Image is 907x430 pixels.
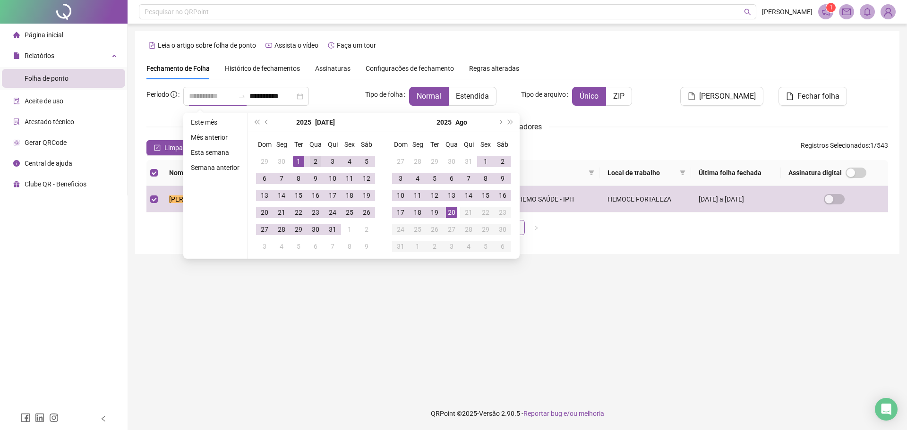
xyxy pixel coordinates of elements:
[875,398,898,421] div: Open Intercom Messenger
[443,153,460,170] td: 2025-07-30
[341,187,358,204] td: 2025-07-18
[293,224,304,235] div: 29
[842,8,851,16] span: mail
[310,156,321,167] div: 2
[477,204,494,221] td: 2025-08-22
[307,238,324,255] td: 2025-08-06
[276,190,287,201] div: 14
[315,113,335,132] button: month panel
[344,156,355,167] div: 4
[149,42,155,49] span: file-text
[25,118,74,126] span: Atestado técnico
[324,238,341,255] td: 2025-08-07
[443,238,460,255] td: 2025-09-03
[273,153,290,170] td: 2025-06-30
[469,65,519,72] span: Regras alteradas
[324,204,341,221] td: 2025-07-24
[521,89,566,100] span: Tipo de arquivo
[429,156,440,167] div: 29
[327,173,338,184] div: 10
[293,173,304,184] div: 8
[13,139,20,146] span: qrcode
[290,187,307,204] td: 2025-07-15
[238,93,246,100] span: swap-right
[460,238,477,255] td: 2025-09-04
[480,224,491,235] div: 29
[128,397,907,430] footer: QRPoint © 2025 - 2.90.5 -
[691,186,781,212] td: [DATE] a [DATE]
[779,87,847,106] button: Fechar folha
[327,224,338,235] div: 31
[463,173,474,184] div: 7
[460,136,477,153] th: Qui
[429,207,440,218] div: 19
[341,238,358,255] td: 2025-08-08
[443,221,460,238] td: 2025-08-27
[293,207,304,218] div: 22
[429,241,440,252] div: 2
[529,220,544,235] li: Próxima página
[25,31,63,39] span: Página inicial
[463,224,474,235] div: 28
[169,195,220,203] mark: [PERSON_NAME]
[328,42,334,49] span: history
[797,91,839,102] span: Fechar folha
[409,187,426,204] td: 2025-08-11
[361,190,372,201] div: 19
[13,52,20,59] span: file
[392,153,409,170] td: 2025-07-27
[259,156,270,167] div: 29
[307,136,324,153] th: Qua
[324,153,341,170] td: 2025-07-03
[443,136,460,153] th: Qua
[256,153,273,170] td: 2025-06-29
[426,238,443,255] td: 2025-09-02
[259,190,270,201] div: 13
[801,140,888,155] span: : 1 / 543
[310,190,321,201] div: 16
[276,224,287,235] div: 28
[327,207,338,218] div: 24
[361,241,372,252] div: 9
[494,238,511,255] td: 2025-09-06
[344,173,355,184] div: 11
[460,187,477,204] td: 2025-08-14
[358,136,375,153] th: Sáb
[344,190,355,201] div: 18
[290,136,307,153] th: Ter
[446,173,457,184] div: 6
[146,65,210,72] span: Fechamento de Folha
[426,221,443,238] td: 2025-08-26
[426,136,443,153] th: Ter
[361,207,372,218] div: 26
[613,92,625,101] span: ZIP
[477,153,494,170] td: 2025-08-01
[412,207,423,218] div: 18
[477,136,494,153] th: Sex
[688,93,695,100] span: file
[463,190,474,201] div: 14
[580,92,599,101] span: Único
[256,136,273,153] th: Dom
[290,238,307,255] td: 2025-08-05
[409,204,426,221] td: 2025-08-18
[276,241,287,252] div: 4
[395,207,406,218] div: 17
[497,190,508,201] div: 16
[25,97,63,105] span: Aceite de uso
[307,187,324,204] td: 2025-07-16
[505,113,516,132] button: super-next-year
[146,91,169,98] span: Período
[256,221,273,238] td: 2025-07-27
[293,241,304,252] div: 5
[480,241,491,252] div: 5
[460,170,477,187] td: 2025-08-07
[497,241,508,252] div: 6
[494,204,511,221] td: 2025-08-23
[273,187,290,204] td: 2025-07-14
[801,142,869,149] span: Registros Selecionados
[443,187,460,204] td: 2025-08-13
[187,117,243,128] li: Este mês
[256,170,273,187] td: 2025-07-06
[409,221,426,238] td: 2025-08-25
